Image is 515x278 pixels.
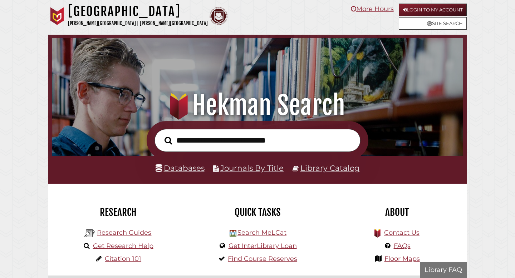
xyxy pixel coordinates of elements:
[300,163,360,173] a: Library Catalog
[93,242,153,250] a: Get Research Help
[237,229,286,237] a: Search MeLCat
[68,19,208,28] p: [PERSON_NAME][GEOGRAPHIC_DATA] | [PERSON_NAME][GEOGRAPHIC_DATA]
[333,206,461,218] h2: About
[399,4,467,16] a: Login to My Account
[394,242,411,250] a: FAQs
[156,163,205,173] a: Databases
[97,229,151,237] a: Research Guides
[220,163,284,173] a: Journals By Title
[54,206,182,218] h2: Research
[105,255,141,263] a: Citation 101
[228,255,297,263] a: Find Course Reserves
[399,17,467,30] a: Site Search
[384,255,420,263] a: Floor Maps
[229,242,297,250] a: Get InterLibrary Loan
[84,228,95,239] img: Hekman Library Logo
[210,7,227,25] img: Calvin Theological Seminary
[48,7,66,25] img: Calvin University
[68,4,208,19] h1: [GEOGRAPHIC_DATA]
[60,90,456,121] h1: Hekman Search
[165,136,172,144] i: Search
[193,206,322,218] h2: Quick Tasks
[384,229,420,237] a: Contact Us
[230,230,236,237] img: Hekman Library Logo
[161,135,176,147] button: Search
[351,5,394,13] a: More Hours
